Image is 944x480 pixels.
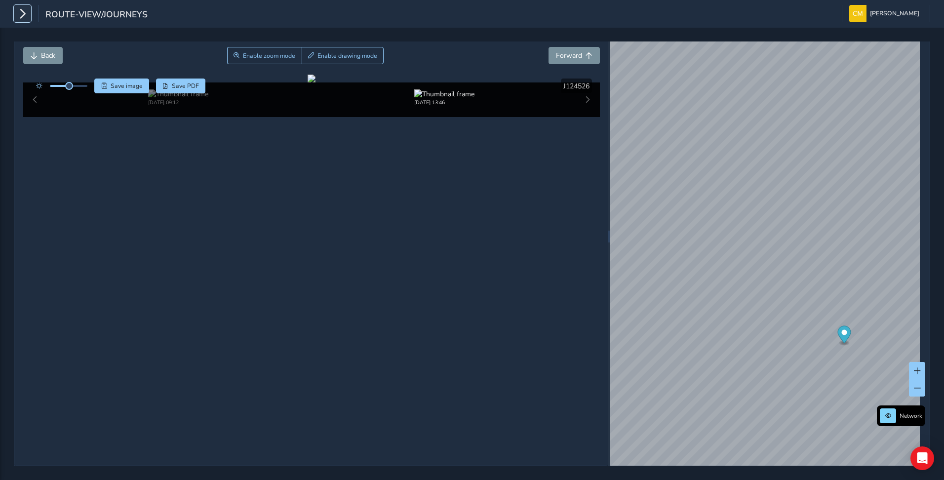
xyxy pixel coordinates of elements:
[243,52,295,60] span: Enable zoom mode
[556,51,582,60] span: Forward
[900,412,922,420] span: Network
[849,5,923,22] button: [PERSON_NAME]
[94,79,149,93] button: Save
[172,82,199,90] span: Save PDF
[111,82,143,90] span: Save image
[227,47,302,64] button: Zoom
[563,81,590,91] span: J124526
[414,89,474,99] img: Thumbnail frame
[148,89,208,99] img: Thumbnail frame
[910,446,934,470] div: Open Intercom Messenger
[838,326,851,346] div: Map marker
[414,99,474,106] div: [DATE] 13:46
[156,79,206,93] button: PDF
[23,47,63,64] button: Back
[302,47,384,64] button: Draw
[849,5,866,22] img: diamond-layout
[148,99,208,106] div: [DATE] 09:12
[549,47,600,64] button: Forward
[41,51,55,60] span: Back
[870,5,919,22] span: [PERSON_NAME]
[317,52,377,60] span: Enable drawing mode
[45,8,148,22] span: route-view/journeys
